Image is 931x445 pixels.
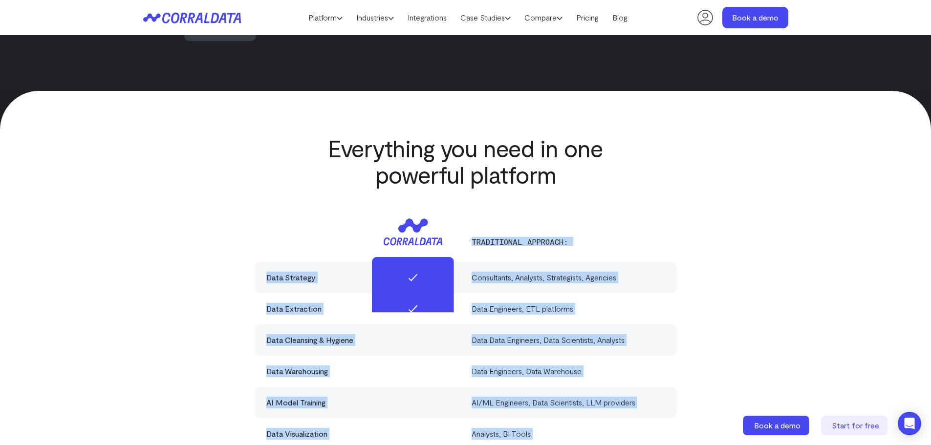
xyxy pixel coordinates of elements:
p: Traditional approach: [472,237,665,246]
div: Data Engineers, ETL platforms [472,303,665,315]
a: Industries [349,10,401,25]
div: Data Data Engineers, Data Scientists, Analysts [472,334,665,346]
div: Data Strategy [266,272,460,283]
a: Start for free [821,416,889,435]
span: Start for free [832,421,879,430]
div: Data Warehousing [266,365,460,377]
h2: Everything you need in one powerful platform [308,135,624,188]
a: Pricing [569,10,606,25]
span: Book a demo [754,421,801,430]
a: Book a demo [743,416,811,435]
div: Analysts, BI Tools [472,428,665,440]
div: Data Extraction [266,303,460,315]
a: Integrations [401,10,454,25]
div: AI Model Training [266,397,460,408]
div: AI/ML Engineers, Data Scientists, LLM providers [472,397,665,408]
a: Platform [302,10,349,25]
a: Book a demo [722,7,788,28]
div: Open Intercom Messenger [898,412,921,435]
a: Case Studies [454,10,518,25]
div: Data Visualization [266,428,460,440]
div: Consultants, Analysts, Strategists, Agencies [472,272,665,283]
a: Compare [518,10,569,25]
div: Data Engineers, Data Warehouse [472,365,665,377]
div: Data Cleansing & Hygiene [266,334,460,346]
a: Blog [606,10,634,25]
